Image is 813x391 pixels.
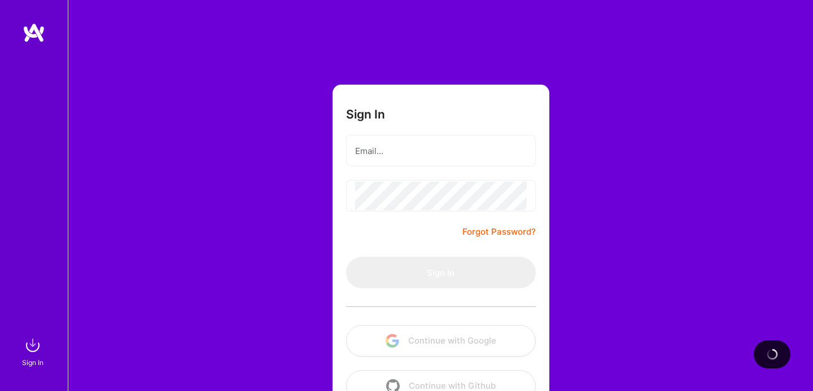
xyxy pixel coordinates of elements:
a: sign inSign In [24,334,44,368]
img: icon [386,334,399,348]
img: sign in [21,334,44,357]
img: loading [767,349,778,360]
div: Sign In [22,357,43,368]
input: Email... [355,137,527,165]
h3: Sign In [346,107,385,121]
button: Continue with Google [346,325,536,357]
a: Forgot Password? [462,225,536,239]
button: Sign In [346,257,536,288]
img: logo [23,23,45,43]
